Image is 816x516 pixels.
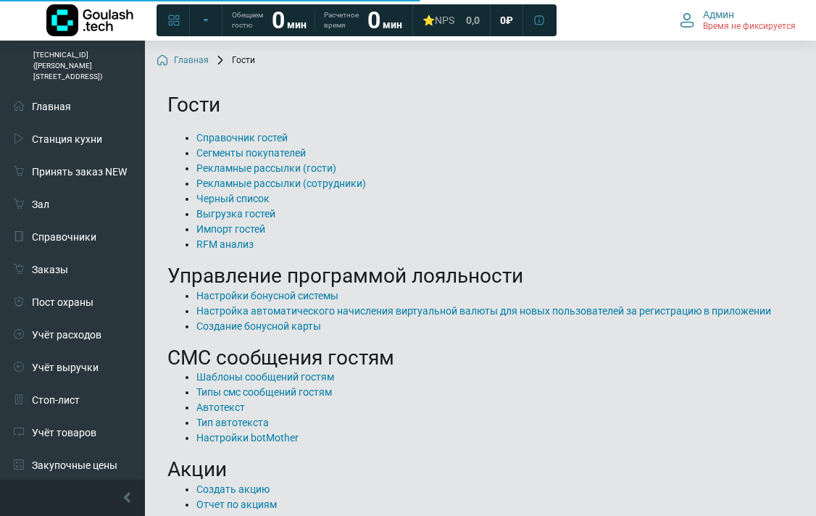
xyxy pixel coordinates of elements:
a: Выгрузка гостей [196,208,275,220]
span: мин [287,19,307,30]
a: 0 ₽ [491,7,522,33]
h1: Гости [167,93,794,117]
a: Рекламные рассылки (гости) [196,162,336,174]
a: Обещаем гостю 0 мин Расчетное время 0 мин [223,7,411,33]
a: Главная [157,55,209,67]
h2: Акции [167,457,794,482]
a: Настройки бонусной системы [196,290,338,301]
strong: 0 [367,7,380,34]
a: Отчет по акциям [196,499,277,510]
strong: 0 [272,7,285,34]
h2: Управление программой лояльности [167,264,794,288]
a: Сегменты покупателей [196,147,306,159]
span: NPS [435,14,454,26]
a: Черный список [196,193,270,204]
a: Справочник гостей [196,132,288,143]
h2: СМС сообщения гостям [167,346,794,370]
a: ⭐NPS 0,0 [414,7,488,33]
span: ₽ [506,14,513,27]
button: Админ Время не фиксируется [671,5,804,36]
span: Гости [215,55,255,67]
span: мин [383,19,402,30]
span: 0,0 [466,14,480,27]
div: ⭐ [422,14,454,27]
span: Время не фиксируется [703,21,796,33]
a: Настройки botMother [196,432,299,444]
span: Расчетное время [324,10,359,30]
span: Админ [703,8,734,21]
a: Настройка автоматического начисления виртуальной валюты для новых пользователей за регистрацию в ... [196,305,771,317]
span: Обещаем гостю [232,10,263,30]
a: Создать акцию [196,483,270,495]
img: Логотип компании Goulash.tech [46,4,133,36]
a: Рекламные рассылки (сотрудники) [196,178,366,189]
a: Импорт гостей [196,223,265,235]
a: Создание бонусной карты [196,320,321,332]
span: 0 [500,14,506,27]
a: Автотекст [196,401,245,413]
a: Типы смс сообщений гостям [196,386,332,398]
a: RFM анализ [196,238,254,250]
a: Шаблоны сообщений гостям [196,371,334,383]
a: Тип автотекста [196,417,269,428]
